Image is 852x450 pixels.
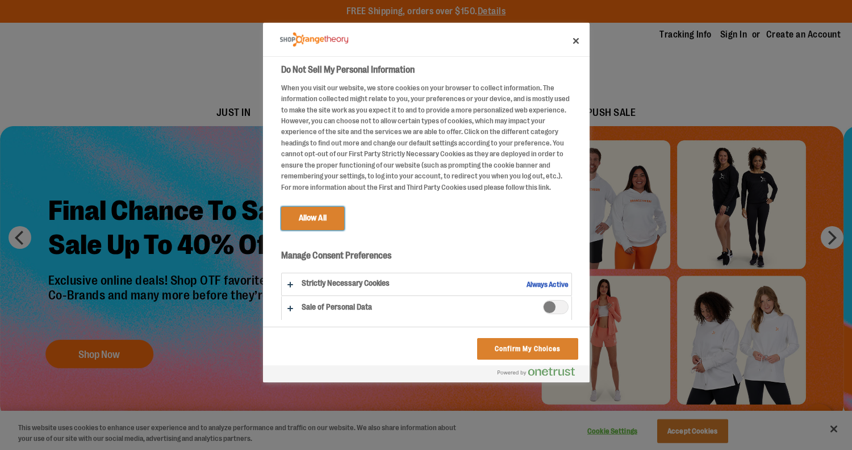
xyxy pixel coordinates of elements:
[563,28,588,53] button: Close
[498,367,584,381] a: Powered by OneTrust Opens in a new Tab
[263,23,590,383] div: Do Not Sell My Personal Information
[543,300,569,314] span: Sale of Personal Data
[498,367,575,376] img: Powered by OneTrust Opens in a new Tab
[280,28,348,51] div: Company Logo
[281,207,344,230] button: Allow All
[263,23,590,383] div: Preference center
[281,82,572,193] div: When you visit our website, we store cookies on your browser to collect information. The informat...
[281,63,572,77] h2: Do Not Sell My Personal Information
[281,250,572,268] h3: Manage Consent Preferences
[477,338,578,360] button: Confirm My Choices
[280,32,348,47] img: Company Logo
